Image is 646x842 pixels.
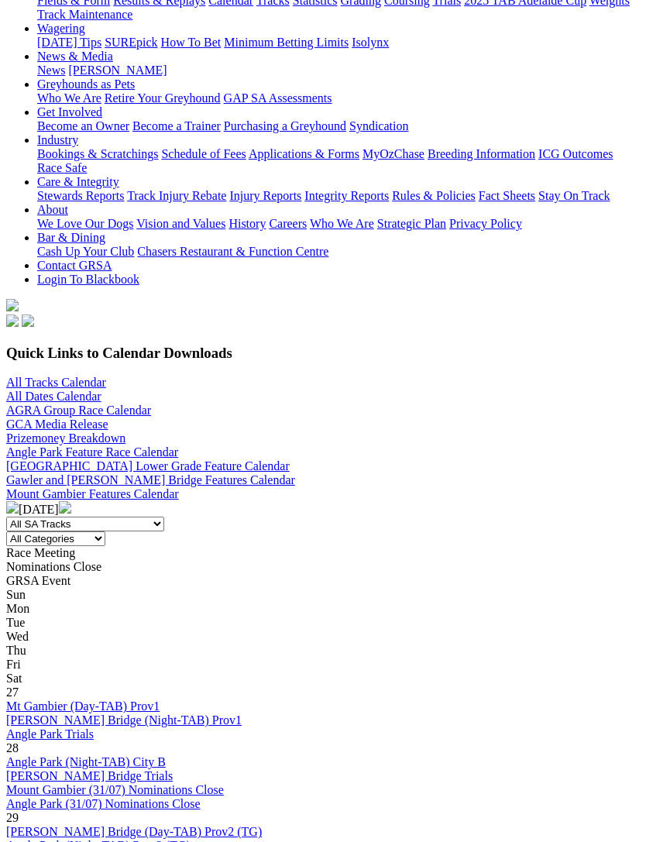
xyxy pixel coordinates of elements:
[37,119,640,133] div: Get Involved
[37,105,102,119] a: Get Involved
[538,189,610,202] a: Stay On Track
[6,672,640,686] div: Sat
[37,273,139,286] a: Login To Blackbook
[392,189,476,202] a: Rules & Policies
[6,345,640,362] h3: Quick Links to Calendar Downloads
[538,147,613,160] a: ICG Outcomes
[6,686,19,699] span: 27
[6,404,151,417] a: AGRA Group Race Calendar
[37,91,101,105] a: Who We Are
[6,574,640,588] div: GRSA Event
[6,755,166,768] a: Angle Park (Night-TAB) City B
[224,91,332,105] a: GAP SA Assessments
[6,501,19,514] img: chevron-left-pager-white.svg
[37,91,640,105] div: Greyhounds as Pets
[6,783,224,796] a: Mount Gambier (31/07) Nominations Close
[37,245,640,259] div: Bar & Dining
[37,77,135,91] a: Greyhounds as Pets
[6,560,640,574] div: Nominations Close
[6,431,125,445] a: Prizemoney Breakdown
[6,727,94,741] a: Angle Park Trials
[37,36,101,49] a: [DATE] Tips
[428,147,535,160] a: Breeding Information
[449,217,522,230] a: Privacy Policy
[37,22,85,35] a: Wagering
[59,501,71,514] img: chevron-right-pager-white.svg
[6,630,640,644] div: Wed
[479,189,535,202] a: Fact Sheets
[269,217,307,230] a: Careers
[6,473,295,486] a: Gawler and [PERSON_NAME] Bridge Features Calendar
[6,588,640,602] div: Sun
[37,217,133,230] a: We Love Our Dogs
[37,231,105,244] a: Bar & Dining
[349,119,408,132] a: Syndication
[352,36,389,49] a: Isolynx
[6,797,201,810] a: Angle Park (31/07) Nominations Close
[224,119,346,132] a: Purchasing a Greyhound
[6,602,640,616] div: Mon
[6,418,108,431] a: GCA Media Release
[6,376,106,389] a: All Tracks Calendar
[6,644,640,658] div: Thu
[37,147,158,160] a: Bookings & Scratchings
[377,217,446,230] a: Strategic Plan
[6,390,101,403] a: All Dates Calendar
[6,314,19,327] img: facebook.svg
[37,203,68,216] a: About
[37,189,640,203] div: Care & Integrity
[37,245,134,258] a: Cash Up Your Club
[6,487,179,500] a: Mount Gambier Features Calendar
[105,36,157,49] a: SUREpick
[310,217,374,230] a: Who We Are
[37,64,640,77] div: News & Media
[6,616,640,630] div: Tue
[6,299,19,311] img: logo-grsa-white.png
[161,36,222,49] a: How To Bet
[37,133,78,146] a: Industry
[6,546,640,560] div: Race Meeting
[224,36,349,49] a: Minimum Betting Limits
[22,314,34,327] img: twitter.svg
[132,119,221,132] a: Become a Trainer
[37,175,119,188] a: Care & Integrity
[6,445,178,459] a: Angle Park Feature Race Calendar
[6,713,242,727] a: [PERSON_NAME] Bridge (Night-TAB) Prov1
[127,189,226,202] a: Track Injury Rebate
[6,501,640,517] div: [DATE]
[37,147,640,175] div: Industry
[363,147,424,160] a: MyOzChase
[105,91,221,105] a: Retire Your Greyhound
[6,459,290,473] a: [GEOGRAPHIC_DATA] Lower Grade Feature Calendar
[136,217,225,230] a: Vision and Values
[37,119,129,132] a: Become an Owner
[37,36,640,50] div: Wagering
[37,64,65,77] a: News
[68,64,167,77] a: [PERSON_NAME]
[6,699,160,713] a: Mt Gambier (Day-TAB) Prov1
[6,741,19,754] span: 28
[6,825,262,838] a: [PERSON_NAME] Bridge (Day-TAB) Prov2 (TG)
[304,189,389,202] a: Integrity Reports
[161,147,246,160] a: Schedule of Fees
[249,147,359,160] a: Applications & Forms
[37,8,132,21] a: Track Maintenance
[137,245,328,258] a: Chasers Restaurant & Function Centre
[6,811,19,824] span: 29
[37,50,113,63] a: News & Media
[229,189,301,202] a: Injury Reports
[37,161,87,174] a: Race Safe
[37,217,640,231] div: About
[37,259,112,272] a: Contact GRSA
[6,658,640,672] div: Fri
[6,769,173,782] a: [PERSON_NAME] Bridge Trials
[37,189,124,202] a: Stewards Reports
[229,217,266,230] a: History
